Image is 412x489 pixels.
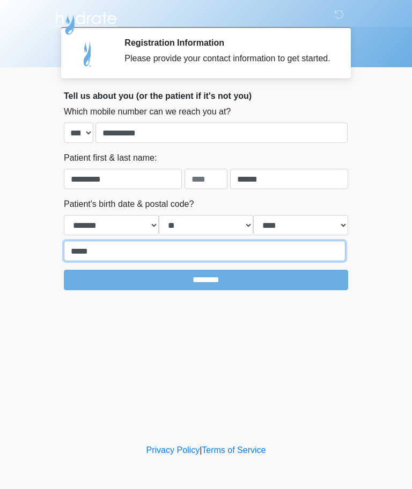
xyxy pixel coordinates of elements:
[64,105,231,118] label: Which mobile number can we reach you at?
[202,445,266,455] a: Terms of Service
[64,152,157,164] label: Patient first & last name:
[72,38,104,70] img: Agent Avatar
[53,8,119,35] img: Hydrate IV Bar - Arcadia Logo
[200,445,202,455] a: |
[64,91,348,101] h2: Tell us about you (or the patient if it's not you)
[124,52,332,65] div: Please provide your contact information to get started.
[146,445,200,455] a: Privacy Policy
[64,198,194,211] label: Patient's birth date & postal code?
